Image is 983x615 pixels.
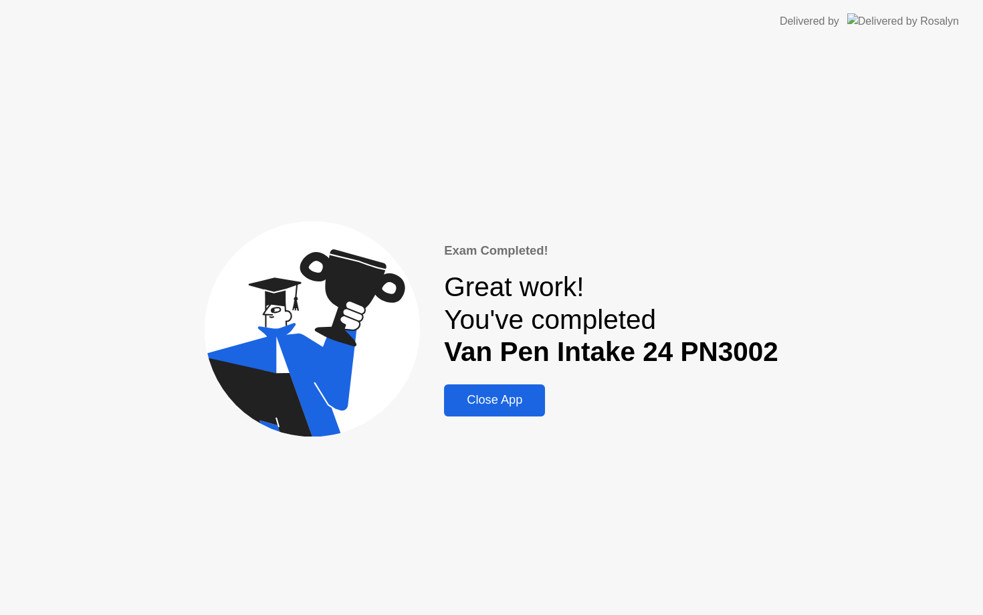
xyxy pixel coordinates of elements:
b: Van Pen Intake 24 PN3002 [444,336,778,367]
div: Exam Completed! [444,241,778,260]
img: Delivered by Rosalyn [847,13,959,29]
div: Great work! You've completed [444,271,778,368]
div: Delivered by [780,13,839,29]
div: Close App [448,393,541,407]
button: Close App [444,384,545,416]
